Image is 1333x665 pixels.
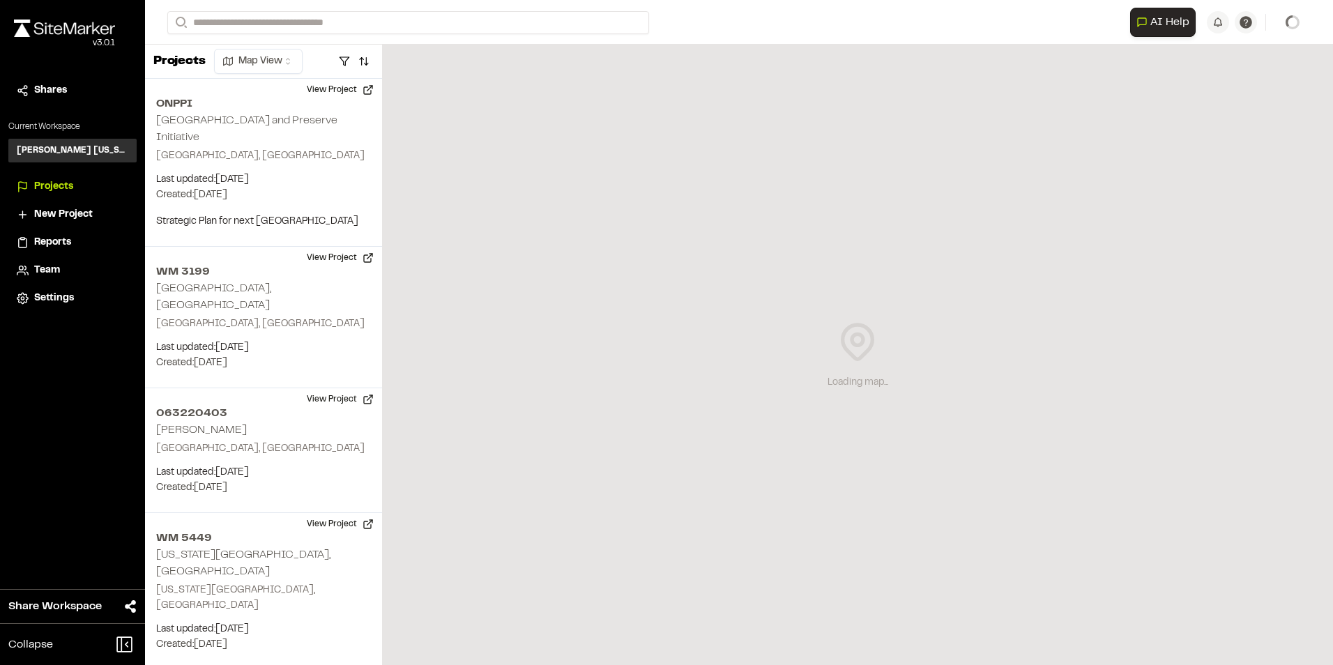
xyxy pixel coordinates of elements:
[828,375,888,390] div: Loading map...
[156,188,371,203] p: Created: [DATE]
[17,144,128,157] h3: [PERSON_NAME] [US_STATE]
[153,52,206,71] p: Projects
[298,79,382,101] button: View Project
[1130,8,1201,37] div: Open AI Assistant
[1130,8,1196,37] button: Open AI Assistant
[34,207,93,222] span: New Project
[156,441,371,457] p: [GEOGRAPHIC_DATA], [GEOGRAPHIC_DATA]
[156,95,371,112] h2: ONPPI
[8,636,53,653] span: Collapse
[156,425,247,435] h2: [PERSON_NAME]
[1150,14,1189,31] span: AI Help
[156,356,371,371] p: Created: [DATE]
[17,207,128,222] a: New Project
[34,83,67,98] span: Shares
[167,11,192,34] button: Search
[156,214,371,229] p: Strategic Plan for next [GEOGRAPHIC_DATA]
[17,263,128,278] a: Team
[156,263,371,280] h2: WM 3199
[156,172,371,188] p: Last updated: [DATE]
[156,550,330,576] h2: [US_STATE][GEOGRAPHIC_DATA], [GEOGRAPHIC_DATA]
[14,20,115,37] img: rebrand.png
[156,148,371,164] p: [GEOGRAPHIC_DATA], [GEOGRAPHIC_DATA]
[156,637,371,652] p: Created: [DATE]
[156,622,371,637] p: Last updated: [DATE]
[17,83,128,98] a: Shares
[17,235,128,250] a: Reports
[156,316,371,332] p: [GEOGRAPHIC_DATA], [GEOGRAPHIC_DATA]
[156,465,371,480] p: Last updated: [DATE]
[156,284,271,310] h2: [GEOGRAPHIC_DATA], [GEOGRAPHIC_DATA]
[156,405,371,422] h2: 063220403
[156,480,371,496] p: Created: [DATE]
[14,37,115,49] div: Oh geez...please don't...
[34,179,73,194] span: Projects
[8,121,137,133] p: Current Workspace
[298,513,382,535] button: View Project
[34,263,60,278] span: Team
[156,340,371,356] p: Last updated: [DATE]
[156,116,337,142] h2: [GEOGRAPHIC_DATA] and Preserve Initiative
[17,291,128,306] a: Settings
[34,291,74,306] span: Settings
[298,388,382,411] button: View Project
[8,598,102,615] span: Share Workspace
[34,235,71,250] span: Reports
[17,179,128,194] a: Projects
[156,530,371,546] h2: WM 5449
[156,583,371,613] p: [US_STATE][GEOGRAPHIC_DATA], [GEOGRAPHIC_DATA]
[298,247,382,269] button: View Project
